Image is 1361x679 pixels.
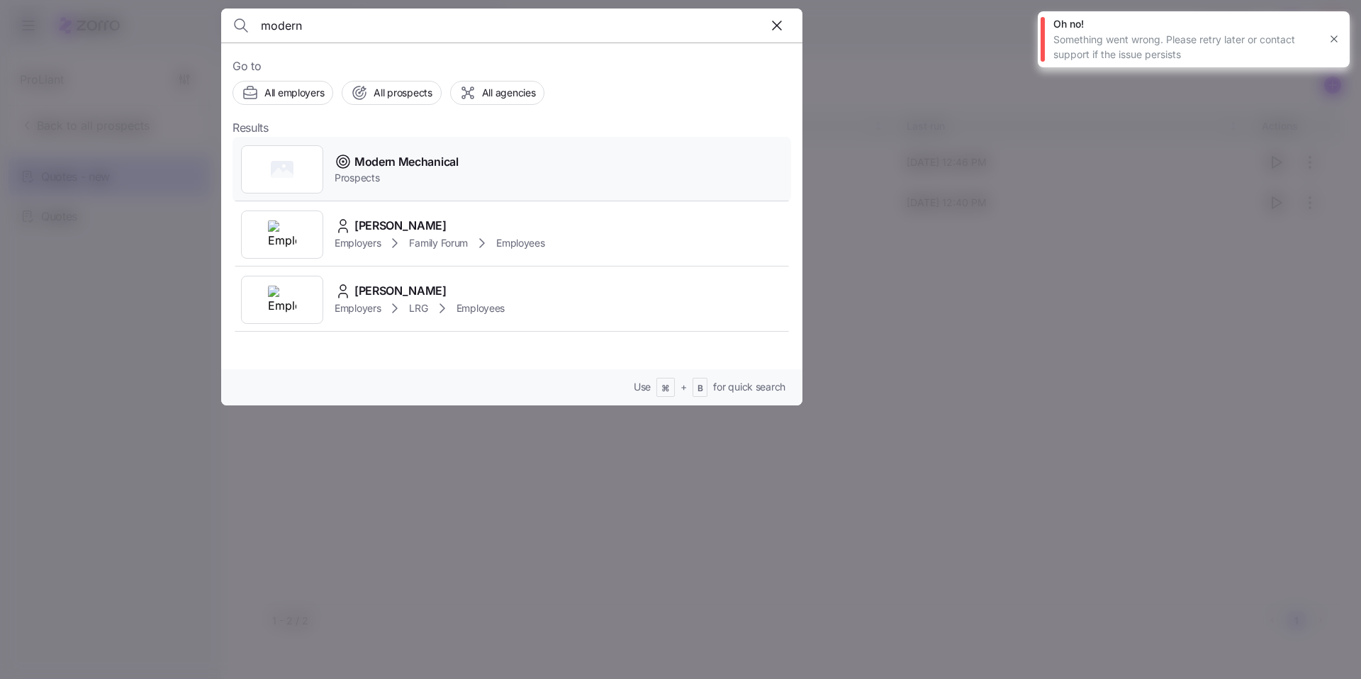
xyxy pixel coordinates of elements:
[233,81,333,105] button: All employers
[354,217,447,235] span: [PERSON_NAME]
[1053,17,1318,31] div: Oh no!
[698,383,703,395] span: B
[335,236,381,250] span: Employers
[354,153,459,171] span: Modern Mechanical
[409,236,468,250] span: Family Forum
[457,301,505,315] span: Employees
[496,236,544,250] span: Employees
[342,81,441,105] button: All prospects
[661,383,670,395] span: ⌘
[680,380,687,394] span: +
[1053,33,1318,62] div: Something went wrong. Please retry later or contact support if the issue persists
[335,171,459,185] span: Prospects
[268,220,296,249] img: Employer logo
[264,86,324,100] span: All employers
[374,86,432,100] span: All prospects
[409,301,427,315] span: LRG
[233,119,269,137] span: Results
[268,286,296,314] img: Employer logo
[482,86,536,100] span: All agencies
[335,301,381,315] span: Employers
[450,81,545,105] button: All agencies
[354,282,447,300] span: [PERSON_NAME]
[634,380,651,394] span: Use
[713,380,785,394] span: for quick search
[233,57,791,75] span: Go to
